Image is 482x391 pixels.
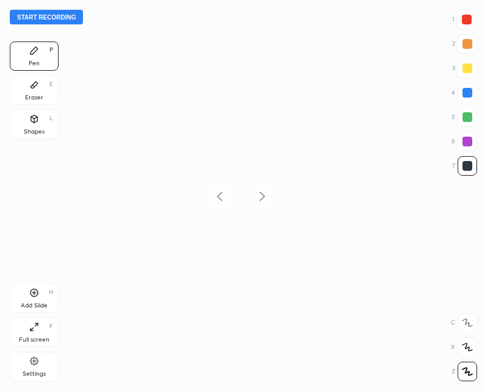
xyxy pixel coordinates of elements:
[452,156,477,176] div: 7
[451,107,477,127] div: 5
[49,81,53,87] div: E
[24,129,45,135] div: Shapes
[49,115,53,121] div: L
[451,132,477,151] div: 6
[25,95,43,101] div: Eraser
[10,10,83,24] button: Start recording
[49,47,53,53] div: P
[23,371,46,377] div: Settings
[451,362,477,381] div: Z
[452,10,477,29] div: 1
[19,337,49,343] div: Full screen
[49,323,53,329] div: F
[21,303,48,309] div: Add Slide
[451,313,477,332] div: C
[49,289,53,295] div: H
[451,337,477,357] div: X
[451,83,477,102] div: 4
[452,59,477,78] div: 3
[29,60,40,66] div: Pen
[452,34,477,54] div: 2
